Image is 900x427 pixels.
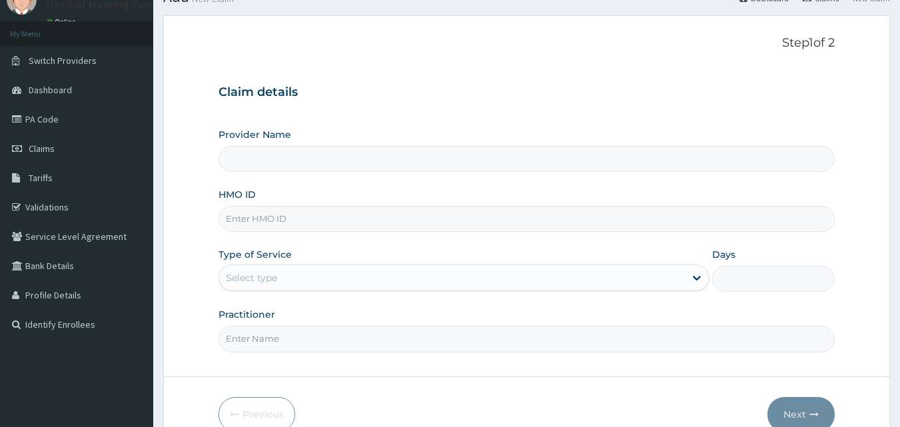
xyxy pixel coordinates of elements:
[219,326,835,352] input: Enter Name
[219,308,275,321] label: Practitioner
[47,17,79,27] a: Online
[29,84,72,96] span: Dashboard
[219,36,835,51] p: Step 1 of 2
[219,206,835,232] input: Enter HMO ID
[29,172,53,184] span: Tariffs
[219,128,291,141] label: Provider Name
[29,55,97,67] span: Switch Providers
[219,85,835,100] h3: Claim details
[219,188,256,201] label: HMO ID
[226,271,277,284] div: Select type
[29,143,55,155] span: Claims
[219,248,292,261] label: Type of Service
[712,248,735,261] label: Days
